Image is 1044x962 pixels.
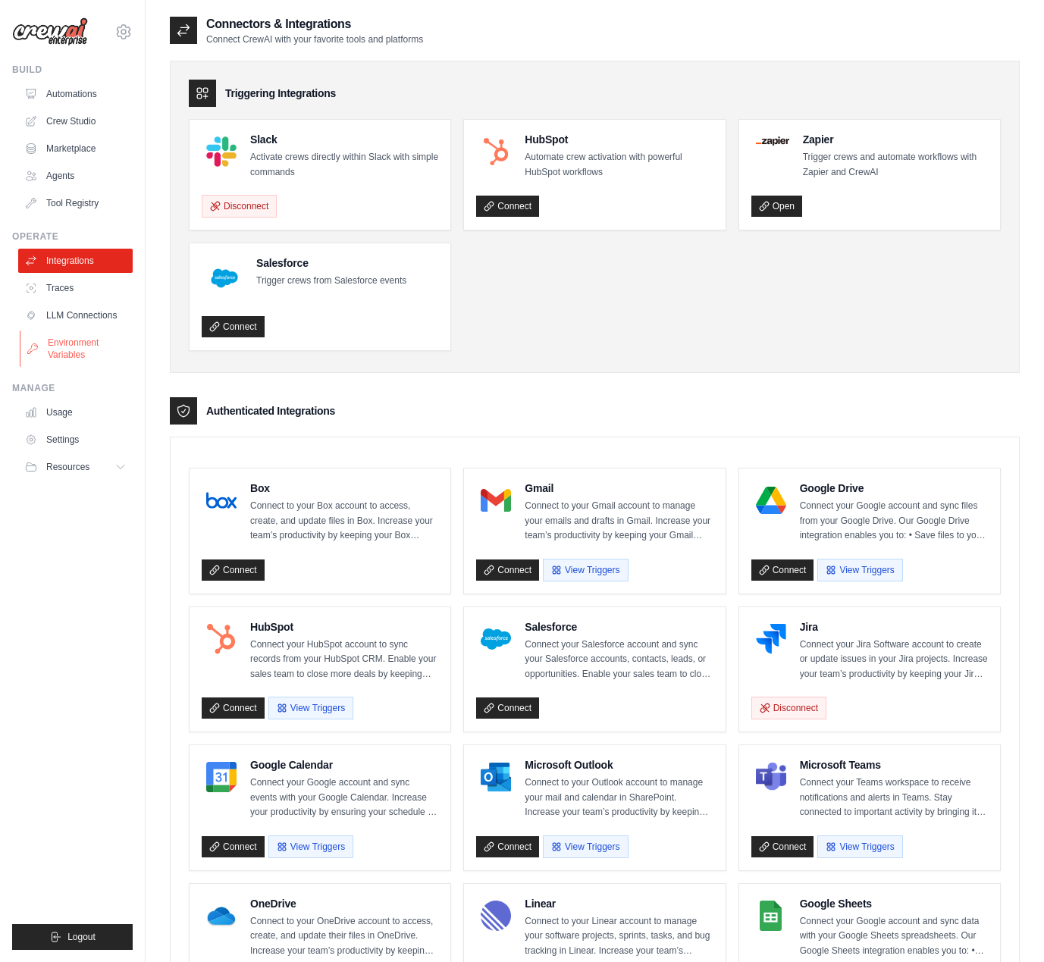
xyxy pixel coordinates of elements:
[525,776,713,820] p: Connect to your Outlook account to manage your mail and calendar in SharePoint. Increase your tea...
[751,196,802,217] a: Open
[756,762,786,792] img: Microsoft Teams Logo
[20,331,134,367] a: Environment Variables
[18,303,133,327] a: LLM Connections
[18,400,133,425] a: Usage
[481,762,511,792] img: Microsoft Outlook Logo
[250,896,438,911] h4: OneDrive
[476,697,539,719] a: Connect
[250,499,438,544] p: Connect to your Box account to access, create, and update files in Box. Increase your team’s prod...
[202,559,265,581] a: Connect
[800,914,988,959] p: Connect your Google account and sync data with your Google Sheets spreadsheets. Our Google Sheets...
[18,249,133,273] a: Integrations
[803,132,988,147] h4: Zapier
[481,136,511,167] img: HubSpot Logo
[206,33,423,45] p: Connect CrewAI with your favorite tools and platforms
[525,150,713,180] p: Automate crew activation with powerful HubSpot workflows
[268,835,353,858] button: View Triggers
[206,762,237,792] img: Google Calendar Logo
[250,619,438,635] h4: HubSpot
[756,485,786,515] img: Google Drive Logo
[206,136,237,167] img: Slack Logo
[225,86,336,101] h3: Triggering Integrations
[18,136,133,161] a: Marketplace
[12,924,133,950] button: Logout
[18,276,133,300] a: Traces
[525,896,713,911] h4: Linear
[476,559,539,581] a: Connect
[543,559,628,581] button: View Triggers
[206,624,237,654] img: HubSpot Logo
[481,485,511,515] img: Gmail Logo
[256,274,406,289] p: Trigger crews from Salesforce events
[202,836,265,857] a: Connect
[476,836,539,857] a: Connect
[206,403,335,418] h3: Authenticated Integrations
[12,382,133,394] div: Manage
[543,835,628,858] button: View Triggers
[800,896,988,911] h4: Google Sheets
[250,132,438,147] h4: Slack
[751,697,826,719] button: Disconnect
[800,481,988,496] h4: Google Drive
[206,15,423,33] h2: Connectors & Integrations
[525,132,713,147] h4: HubSpot
[268,697,353,719] button: View Triggers
[256,255,406,271] h4: Salesforce
[18,428,133,452] a: Settings
[206,260,243,296] img: Salesforce Logo
[525,757,713,772] h4: Microsoft Outlook
[46,461,89,473] span: Resources
[817,835,902,858] button: View Triggers
[18,455,133,479] button: Resources
[67,931,96,943] span: Logout
[481,901,511,931] img: Linear Logo
[751,559,814,581] a: Connect
[476,196,539,217] a: Connect
[18,191,133,215] a: Tool Registry
[800,757,988,772] h4: Microsoft Teams
[525,619,713,635] h4: Salesforce
[250,757,438,772] h4: Google Calendar
[756,136,789,146] img: Zapier Logo
[800,499,988,544] p: Connect your Google account and sync files from your Google Drive. Our Google Drive integration e...
[250,638,438,682] p: Connect your HubSpot account to sync records from your HubSpot CRM. Enable your sales team to clo...
[250,776,438,820] p: Connect your Google account and sync events with your Google Calendar. Increase your productivity...
[206,485,237,515] img: Box Logo
[756,624,786,654] img: Jira Logo
[525,499,713,544] p: Connect to your Gmail account to manage your emails and drafts in Gmail. Increase your team’s pro...
[751,836,814,857] a: Connect
[12,64,133,76] div: Build
[800,619,988,635] h4: Jira
[18,164,133,188] a: Agents
[525,481,713,496] h4: Gmail
[206,901,237,931] img: OneDrive Logo
[202,316,265,337] a: Connect
[250,914,438,959] p: Connect to your OneDrive account to access, create, and update their files in OneDrive. Increase ...
[202,697,265,719] a: Connect
[800,776,988,820] p: Connect your Teams workspace to receive notifications and alerts in Teams. Stay connected to impo...
[800,638,988,682] p: Connect your Jira Software account to create or update issues in your Jira projects. Increase you...
[250,150,438,180] p: Activate crews directly within Slack with simple commands
[756,901,786,931] img: Google Sheets Logo
[18,82,133,106] a: Automations
[481,624,511,654] img: Salesforce Logo
[202,195,277,218] button: Disconnect
[250,481,438,496] h4: Box
[525,638,713,682] p: Connect your Salesforce account and sync your Salesforce accounts, contacts, leads, or opportunit...
[12,230,133,243] div: Operate
[803,150,988,180] p: Trigger crews and automate workflows with Zapier and CrewAI
[18,109,133,133] a: Crew Studio
[525,914,713,959] p: Connect to your Linear account to manage your software projects, sprints, tasks, and bug tracking...
[817,559,902,581] button: View Triggers
[12,17,88,46] img: Logo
